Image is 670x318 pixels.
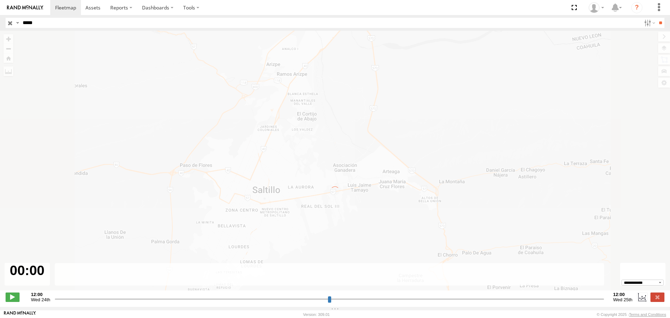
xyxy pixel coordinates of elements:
[4,311,36,318] a: Visit our Website
[631,2,642,13] i: ?
[31,297,50,302] span: Wed 24th
[613,292,632,297] strong: 12:00
[31,292,50,297] strong: 12:00
[7,5,43,10] img: rand-logo.svg
[586,2,606,13] div: Caseta Laredo TX
[6,293,20,302] label: Play/Stop
[629,312,666,317] a: Terms and Conditions
[303,312,330,317] div: Version: 309.01
[650,293,664,302] label: Close
[15,18,20,28] label: Search Query
[641,18,656,28] label: Search Filter Options
[613,297,632,302] span: Wed 25th
[597,312,666,317] div: © Copyright 2025 -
